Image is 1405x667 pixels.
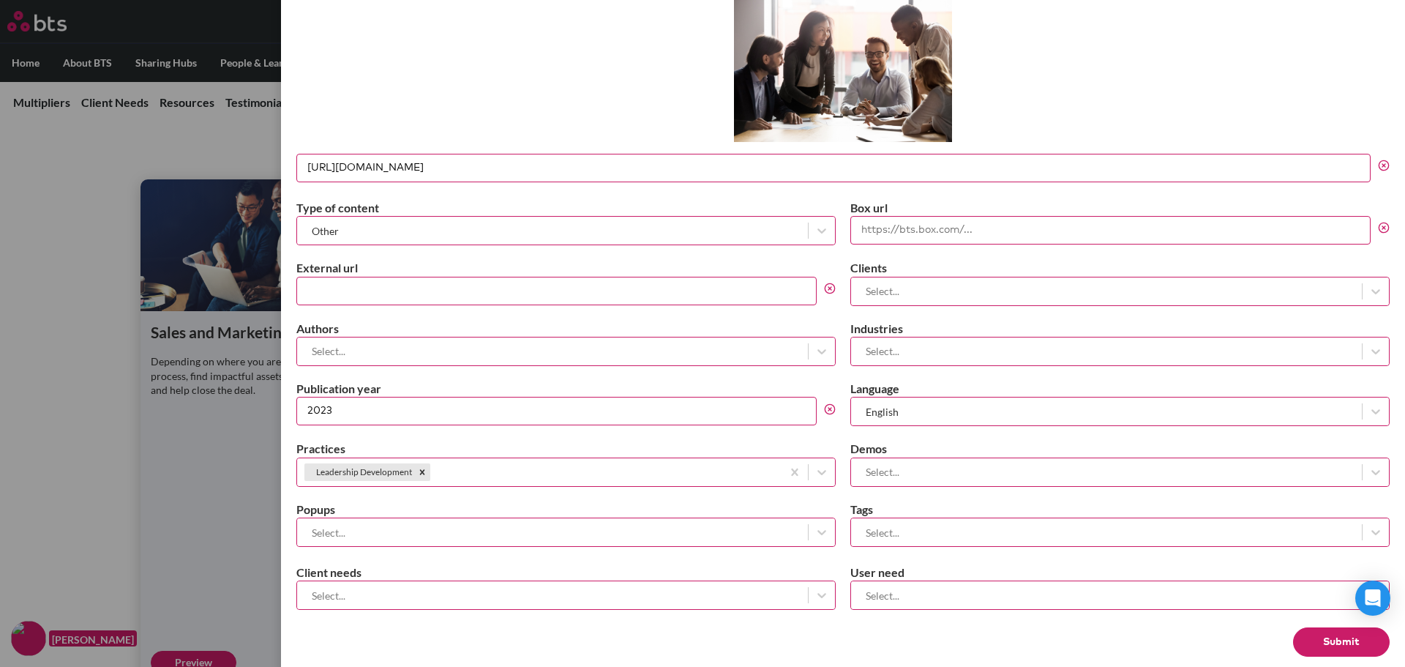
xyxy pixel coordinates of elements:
[850,441,1390,457] label: Demos
[296,564,836,581] label: Client needs
[850,216,1371,245] input: https://bts.box.com/...
[850,502,1390,518] label: Tags
[850,381,1390,397] label: Language
[850,564,1390,581] label: User need
[850,200,1390,216] label: Box url
[296,502,836,518] label: Popups
[304,463,414,481] div: Leadership Development
[296,381,836,397] label: Publication year
[296,200,836,216] label: Type of content
[850,260,1390,276] label: Clients
[414,463,430,481] div: Remove Leadership Development
[296,321,836,337] label: Authors
[296,260,836,276] label: External url
[1355,581,1390,616] div: Open Intercom Messenger
[1293,627,1390,657] button: Submit
[296,441,836,457] label: Practices
[850,321,1390,337] label: Industries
